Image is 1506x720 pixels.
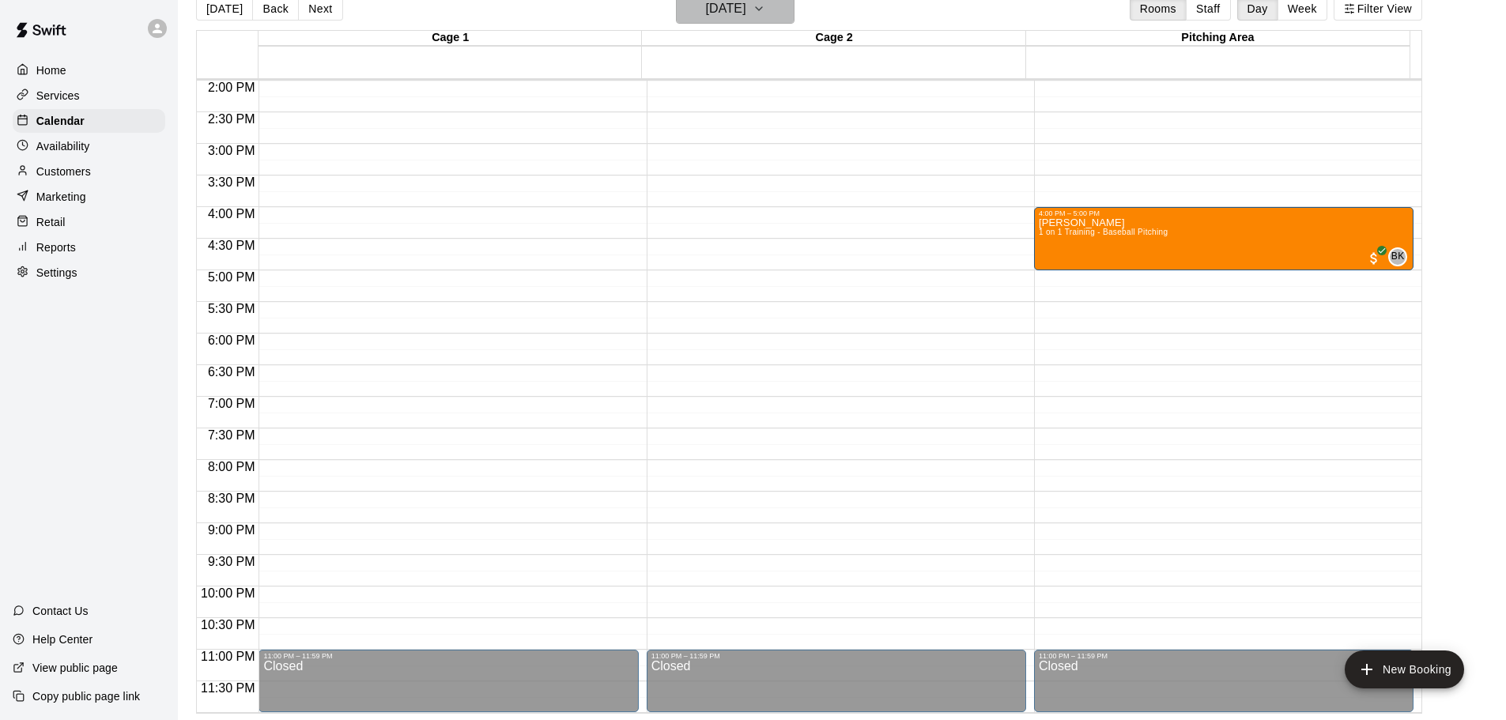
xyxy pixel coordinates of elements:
p: Availability [36,138,90,154]
p: View public page [32,660,118,676]
div: 11:00 PM – 11:59 PM [263,652,633,660]
div: 11:00 PM – 11:59 PM: Closed [259,650,638,712]
span: 10:30 PM [197,618,259,631]
span: 8:30 PM [204,492,259,505]
span: 6:30 PM [204,365,259,379]
div: 4:00 PM – 5:00 PM [1039,209,1409,217]
div: 11:00 PM – 11:59 PM [1039,652,1409,660]
span: 10:00 PM [197,586,259,600]
div: Cage 2 [642,31,1025,46]
a: Marketing [13,185,165,209]
span: All customers have paid [1366,251,1382,266]
span: 6:00 PM [204,334,259,347]
p: Help Center [32,631,92,647]
span: 5:00 PM [204,270,259,284]
span: 5:30 PM [204,302,259,315]
p: Customers [36,164,91,179]
span: 9:00 PM [204,523,259,537]
span: 7:30 PM [204,428,259,442]
span: 4:30 PM [204,239,259,252]
span: 3:00 PM [204,144,259,157]
span: Brady Knelsen [1395,247,1407,266]
a: Calendar [13,109,165,133]
div: 11:00 PM – 11:59 PM [651,652,1021,660]
div: 11:00 PM – 11:59 PM: Closed [1034,650,1414,712]
div: Closed [651,660,1021,718]
div: 4:00 PM – 5:00 PM: Lincoln Bergen [1034,207,1414,270]
a: Availability [13,134,165,158]
div: Closed [263,660,633,718]
p: Home [36,62,66,78]
span: 3:30 PM [204,175,259,189]
p: Marketing [36,189,86,205]
span: 4:00 PM [204,207,259,221]
span: 7:00 PM [204,397,259,410]
button: add [1345,650,1464,688]
p: Contact Us [32,603,89,619]
span: 9:30 PM [204,555,259,568]
span: 11:00 PM [197,650,259,663]
span: 2:30 PM [204,112,259,126]
p: Services [36,88,80,104]
span: 8:00 PM [204,460,259,473]
a: Retail [13,210,165,234]
a: Customers [13,160,165,183]
span: 2:00 PM [204,81,259,94]
p: Settings [36,265,77,281]
span: 11:30 PM [197,681,259,695]
a: Reports [13,236,165,259]
a: Home [13,58,165,82]
a: Settings [13,261,165,285]
span: BK [1391,249,1405,265]
div: Cage 1 [259,31,642,46]
div: Closed [1039,660,1409,718]
p: Copy public page link [32,688,140,704]
p: Calendar [36,113,85,129]
div: Brady Knelsen [1388,247,1407,266]
p: Reports [36,239,76,255]
a: Services [13,84,165,107]
p: Retail [36,214,66,230]
span: 1 on 1 Training - Baseball Pitching [1039,228,1168,236]
div: Pitching Area [1026,31,1410,46]
div: 11:00 PM – 11:59 PM: Closed [647,650,1026,712]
